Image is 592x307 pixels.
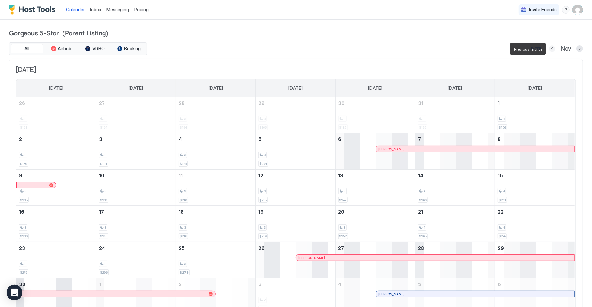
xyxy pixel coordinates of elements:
[180,234,187,238] span: $216
[336,170,415,182] a: November 13, 2025
[259,162,267,166] span: $204
[16,97,96,133] td: October 26, 2025
[528,85,542,91] span: [DATE]
[256,242,335,278] td: November 26, 2025
[122,79,150,97] a: Monday
[418,137,421,142] span: 7
[561,45,571,53] span: Nov
[335,206,415,242] td: November 20, 2025
[495,206,575,218] a: November 22, 2025
[503,189,505,193] span: 4
[99,209,104,215] span: 17
[16,133,96,170] td: November 2, 2025
[264,189,266,193] span: 3
[498,282,501,287] span: 6
[100,234,107,238] span: $216
[378,292,572,296] div: [PERSON_NAME]
[298,256,325,260] span: [PERSON_NAME]
[16,242,96,254] a: November 23, 2025
[96,278,176,290] a: December 1, 2025
[19,209,24,215] span: 16
[49,85,63,91] span: [DATE]
[338,173,344,178] span: 13
[288,85,303,91] span: [DATE]
[415,97,495,133] td: October 31, 2025
[495,170,575,182] a: November 15, 2025
[106,7,129,12] span: Messaging
[498,100,500,106] span: 1
[100,162,107,166] span: $181
[20,234,28,238] span: $230
[495,133,575,145] a: November 8, 2025
[256,278,335,290] a: December 3, 2025
[176,242,256,278] td: November 25, 2025
[9,5,58,15] div: Host Tools Logo
[336,97,415,109] a: October 30, 2025
[335,133,415,170] td: November 6, 2025
[415,242,495,278] td: November 28, 2025
[20,162,27,166] span: $179
[256,206,335,218] a: November 19, 2025
[339,198,347,202] span: $247
[499,125,506,130] span: $196
[16,206,96,218] a: November 16, 2025
[256,133,335,170] td: November 5, 2025
[562,6,570,14] div: menu
[176,97,255,109] a: October 28, 2025
[176,206,256,242] td: November 18, 2025
[256,170,335,182] a: November 12, 2025
[258,100,264,106] span: 29
[335,97,415,133] td: October 30, 2025
[179,100,184,106] span: 28
[176,206,255,218] a: November 18, 2025
[495,278,575,290] a: December 6, 2025
[336,278,415,290] a: December 4, 2025
[256,242,335,254] a: November 26, 2025
[180,162,187,166] span: $178
[16,170,96,206] td: November 9, 2025
[498,245,504,251] span: 29
[256,170,335,206] td: November 12, 2025
[96,206,176,242] td: November 17, 2025
[24,262,26,266] span: 3
[104,189,106,193] span: 3
[258,137,262,142] span: 5
[495,242,575,278] td: November 29, 2025
[176,170,256,206] td: November 11, 2025
[258,245,264,251] span: 26
[339,234,347,238] span: $252
[96,242,176,278] td: November 24, 2025
[113,44,145,53] button: Booking
[344,189,346,193] span: 3
[335,170,415,206] td: November 13, 2025
[134,7,149,13] span: Pricing
[418,173,423,178] span: 14
[576,45,583,52] button: Next month
[179,209,184,215] span: 18
[378,292,405,296] span: [PERSON_NAME]
[11,44,43,53] button: All
[209,85,223,91] span: [DATE]
[96,133,176,170] td: November 3, 2025
[176,242,255,254] a: November 25, 2025
[104,153,106,157] span: 3
[441,79,469,97] a: Friday
[529,7,557,13] span: Invite Friends
[259,234,267,238] span: $219
[338,100,345,106] span: 30
[256,97,335,133] td: October 29, 2025
[572,5,583,15] div: User profile
[424,189,425,193] span: 4
[179,245,185,251] span: 25
[495,97,575,133] td: November 1, 2025
[180,270,189,275] span: $279
[96,97,176,109] a: October 27, 2025
[424,225,425,230] span: 4
[514,47,542,52] span: Previous month
[19,100,25,106] span: 26
[415,170,495,182] a: November 14, 2025
[99,137,102,142] span: 3
[179,282,182,287] span: 2
[503,117,505,121] span: 3
[378,147,572,151] div: [PERSON_NAME]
